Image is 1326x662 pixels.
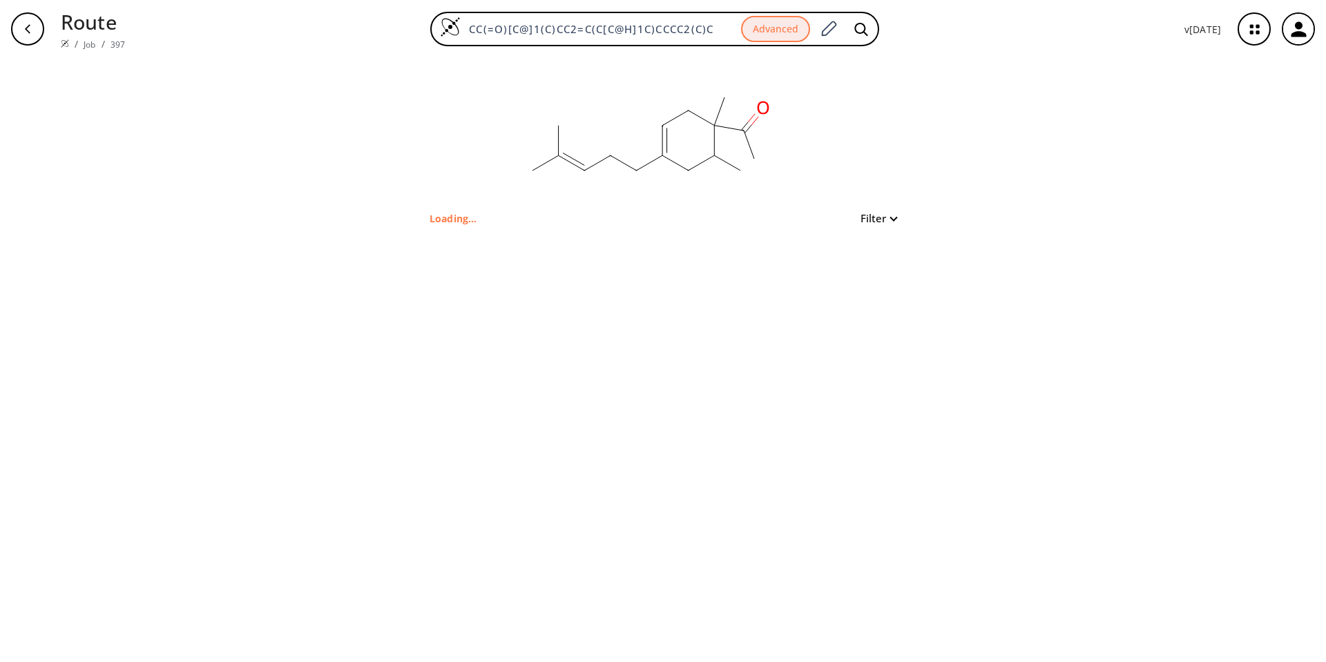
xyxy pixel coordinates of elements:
img: Logo Spaya [440,17,461,37]
input: Enter SMILES [461,22,741,36]
p: Loading... [430,211,477,226]
li: / [102,37,105,51]
img: Spaya logo [61,39,69,48]
li: / [75,37,78,51]
p: v [DATE] [1184,22,1221,37]
p: Route [61,7,125,37]
svg: CC(=O)C1(C)CC=C(CCC=C(C)C)CC1C [510,58,786,210]
button: Filter [852,213,896,224]
a: Job [84,39,95,50]
button: Advanced [741,16,810,43]
a: 397 [110,39,125,50]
